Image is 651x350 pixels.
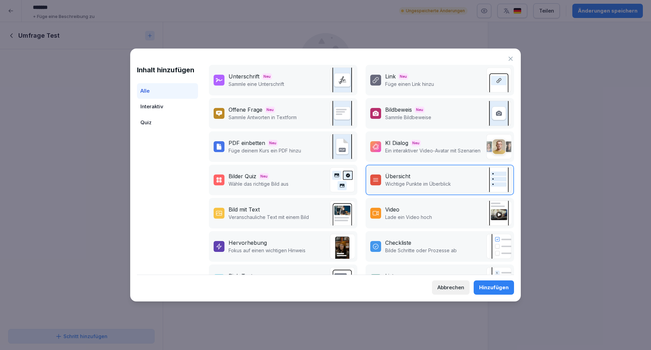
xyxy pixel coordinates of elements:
button: Hinzufügen [474,280,514,295]
p: Füge einen Link hinzu [385,80,434,88]
div: Checkliste [385,239,411,247]
p: Wichtige Punkte im Überblick [385,180,451,187]
p: Füge deinem Kurs ein PDF hinzu [229,147,301,154]
div: Rich Text [229,272,253,280]
span: Neu [265,107,275,113]
div: Hinzufügen [479,284,509,291]
img: text_image.png [330,201,355,226]
img: ai_dialogue.png [486,134,511,159]
img: list.svg [486,267,511,292]
p: Sammle eine Unterschrift [229,80,284,88]
span: Neu [262,73,272,80]
div: Alle [137,83,198,99]
div: Liste [385,272,397,280]
p: Bilde Schritte oder Prozesse ab [385,247,457,254]
img: richtext.svg [330,267,355,292]
img: pdf_embed.svg [330,134,355,159]
h1: Inhalt hinzufügen [137,65,198,75]
div: Bildbeweis [385,106,412,114]
span: Neu [415,107,425,113]
span: Neu [398,73,408,80]
div: Interaktiv [137,99,198,115]
div: Quiz [137,115,198,131]
img: callout.png [330,234,355,259]
p: Fokus auf einen wichtigen Hinweis [229,247,305,254]
div: Abbrechen [437,284,464,291]
img: overview.svg [486,167,511,192]
div: Bild mit Text [229,205,260,214]
span: Neu [268,140,278,146]
div: Offene Frage [229,106,262,114]
div: KI Dialog [385,139,408,147]
p: Sammle Antworten in Textform [229,114,297,121]
span: Neu [411,140,421,146]
img: image_quiz.svg [330,167,355,192]
p: Lade ein Video hoch [385,214,432,221]
div: Unterschrift [229,72,259,80]
p: Ein interaktiver Video-Avatar mit Szenarien [385,147,480,154]
div: Link [385,72,396,80]
div: Hervorhebung [229,239,267,247]
div: Übersicht [385,172,410,180]
p: Wähle das richtige Bild aus [229,180,289,187]
img: checklist.svg [486,234,511,259]
div: Bilder Quiz [229,172,256,180]
span: Neu [259,173,269,180]
div: PDF einbetten [229,139,265,147]
img: link.svg [486,68,511,93]
img: signature.svg [330,68,355,93]
p: Veranschauliche Text mit einem Bild [229,214,309,221]
div: Video [385,205,399,214]
img: video.png [486,201,511,226]
p: Sammle Bildbeweise [385,114,431,121]
img: text_response.svg [330,101,355,126]
button: Abbrechen [432,280,470,295]
img: image_upload.svg [486,101,511,126]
